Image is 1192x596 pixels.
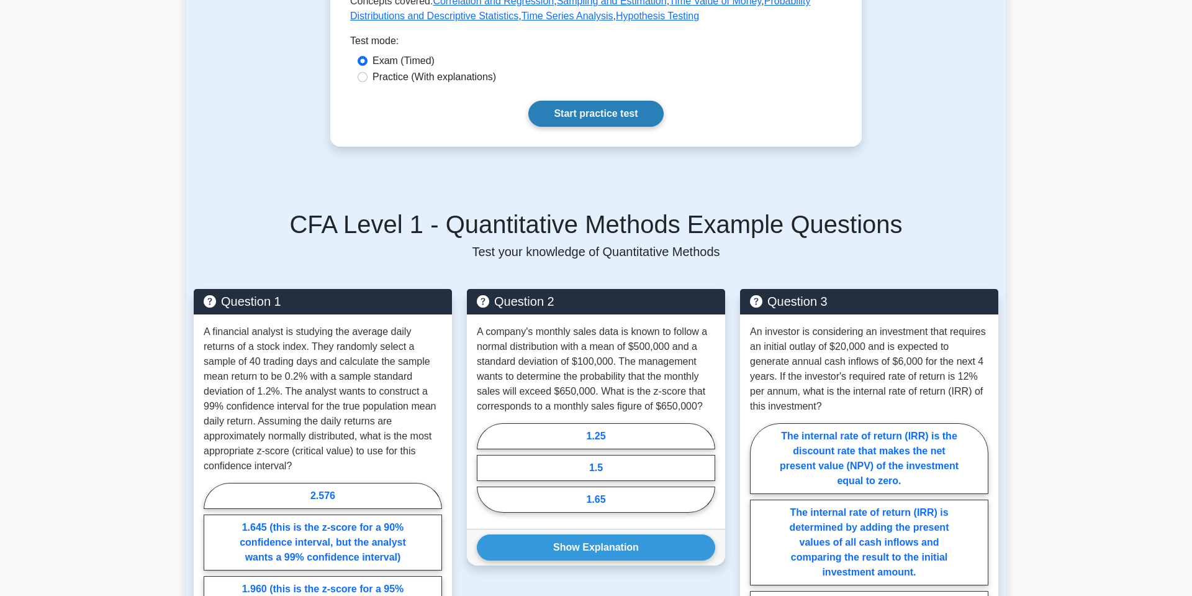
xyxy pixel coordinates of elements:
label: The internal rate of return (IRR) is the discount rate that makes the net present value (NPV) of ... [750,423,988,494]
label: 1.5 [477,455,715,481]
label: 2.576 [204,483,442,509]
h5: Question 1 [204,294,442,309]
a: Start practice test [528,101,663,127]
p: A company's monthly sales data is known to follow a normal distribution with a mean of $500,000 a... [477,324,715,414]
label: Exam (Timed) [372,53,435,68]
a: Time Series Analysis [521,11,613,21]
h5: CFA Level 1 - Quantitative Methods Example Questions [194,209,998,239]
h5: Question 2 [477,294,715,309]
p: A financial analyst is studying the average daily returns of a stock index. They randomly select ... [204,324,442,474]
label: 1.65 [477,487,715,513]
label: 1.645 (this is the z-score for a 90% confidence interval, but the analyst wants a 99% confidence ... [204,515,442,571]
h5: Question 3 [750,294,988,309]
div: Test mode: [350,34,842,53]
label: Practice (With explanations) [372,70,496,85]
a: Hypothesis Testing [616,11,699,21]
label: The internal rate of return (IRR) is determined by adding the present values of all cash inflows ... [750,500,988,585]
p: Test your knowledge of Quantitative Methods [194,244,998,259]
button: Show Explanation [477,534,715,561]
p: An investor is considering an investment that requires an initial outlay of $20,000 and is expect... [750,324,988,414]
label: 1.25 [477,423,715,449]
